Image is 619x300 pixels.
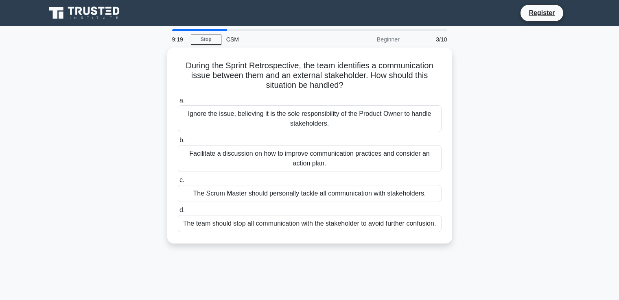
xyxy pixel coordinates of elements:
div: 3/10 [405,31,452,48]
div: The team should stop all communication with the stakeholder to avoid further confusion. [178,215,442,232]
h5: During the Sprint Retrospective, the team identifies a communication issue between them and an ex... [177,61,442,91]
a: Stop [191,35,221,45]
span: b. [179,137,185,143]
span: a. [179,97,185,104]
div: Ignore the issue, believing it is the sole responsibility of the Product Owner to handle stakehol... [178,105,442,132]
div: Facilitate a discussion on how to improve communication practices and consider an action plan. [178,145,442,172]
div: 9:19 [167,31,191,48]
div: Beginner [333,31,405,48]
span: d. [179,207,185,213]
span: c. [179,176,184,183]
div: The Scrum Master should personally tackle all communication with stakeholders. [178,185,442,202]
a: Register [524,8,560,18]
div: CSM [221,31,333,48]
